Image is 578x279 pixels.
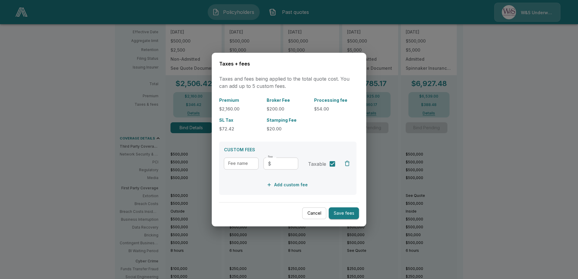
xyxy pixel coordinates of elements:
p: $200.00 [267,105,309,112]
p: CUSTOM FEES [224,146,352,152]
p: $72.42 [219,125,262,132]
p: Processing fee [314,97,357,103]
button: Add custom fee [266,179,310,190]
p: $20.00 [267,125,309,132]
p: $2,160.00 [219,105,262,112]
span: Taxable [308,160,326,167]
p: $ [268,160,271,167]
label: Fee [268,155,273,159]
h6: Taxes + fees [219,60,359,68]
button: Cancel [302,207,326,219]
p: Taxes and fees being applied to the total quote cost. You can add up to 5 custom fees. [219,75,359,89]
p: Stamping Fee [267,117,309,123]
p: $54.00 [314,105,357,112]
button: Save fees [329,207,359,219]
p: SL Tax [219,117,262,123]
p: Broker Fee [267,97,309,103]
p: Premium [219,97,262,103]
